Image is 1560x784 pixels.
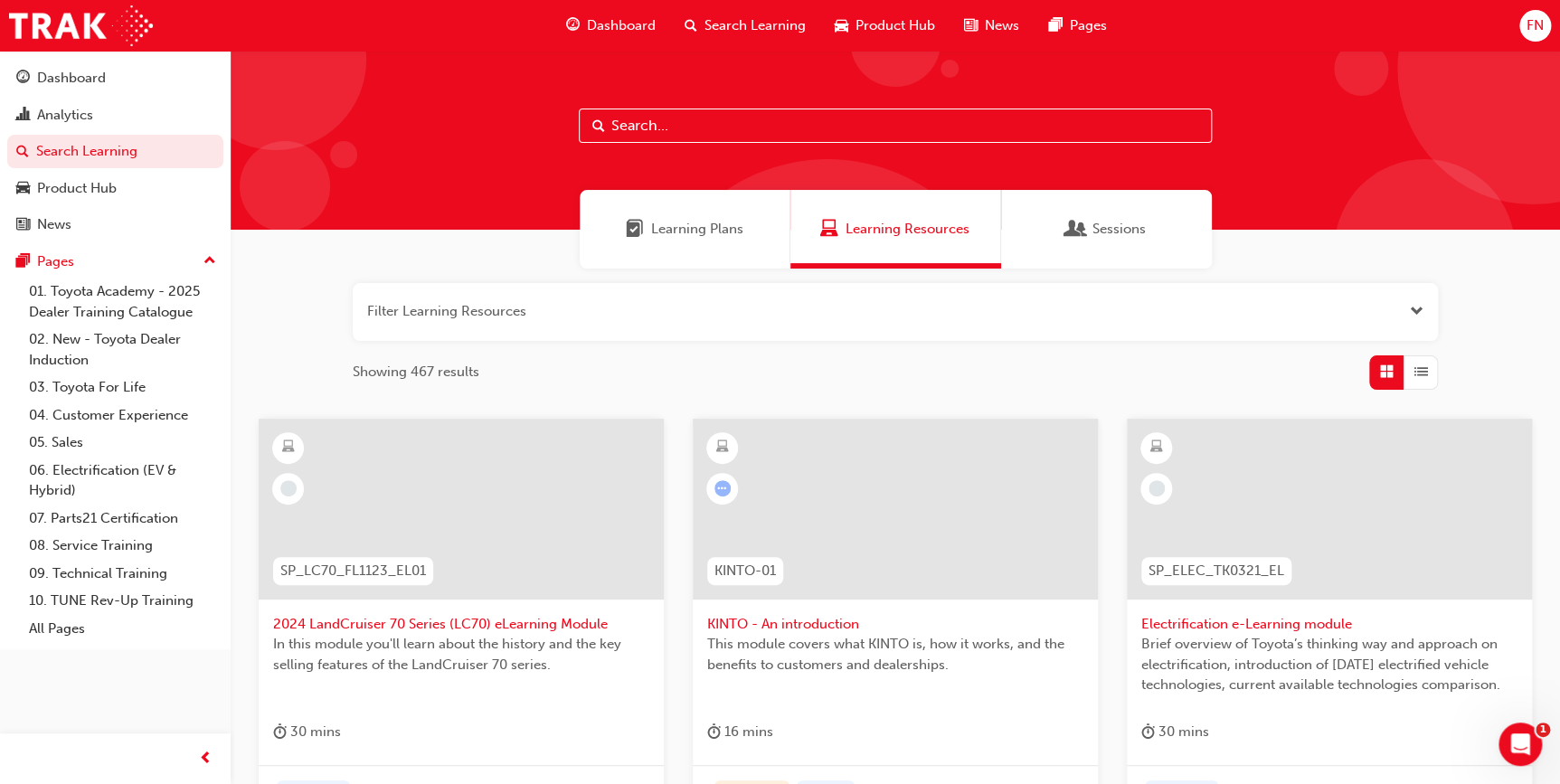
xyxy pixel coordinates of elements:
[22,429,223,457] a: 05. Sales
[707,614,1083,635] span: KINTO - An introduction
[1048,14,1062,37] span: pages-icon
[651,219,743,240] span: Learning Plans
[22,401,223,430] a: 04. Customer Experience
[7,208,223,241] a: News
[592,116,605,137] span: Search
[580,190,790,269] a: Learning PlansLearning Plans
[22,505,223,533] a: 07. Parts21 Certification
[16,217,30,233] span: news-icon
[7,245,223,279] button: Pages
[353,362,479,383] span: Showing 467 results
[16,108,30,124] span: chart-icon
[964,14,978,37] span: news-icon
[626,219,644,240] span: Learning Plans
[1527,15,1544,36] span: FN
[203,250,216,273] span: up-icon
[16,144,29,160] span: search-icon
[685,14,697,37] span: search-icon
[714,561,776,581] span: KINTO-01
[714,480,731,496] span: learningRecordVerb_ATTEMPT-icon
[7,135,223,168] a: Search Learning
[22,615,223,643] a: All Pages
[16,254,30,270] span: pages-icon
[707,721,721,743] span: duration-icon
[1536,723,1550,737] span: 1
[7,99,223,132] a: Analytics
[1141,721,1209,743] div: 30 mins
[37,178,117,199] div: Product Hub
[37,251,74,272] div: Pages
[1519,10,1551,42] button: FN
[707,721,773,743] div: 16 mins
[1499,723,1542,766] iframe: Intercom live chat
[704,15,806,36] span: Search Learning
[716,436,729,459] span: learningResourceType_ELEARNING-icon
[707,634,1083,675] span: This module covers what KINTO is, how it works, and the benefits to customers and dealerships.
[1414,362,1428,383] span: List
[273,614,649,635] span: 2024 LandCruiser 70 Series (LC70) eLearning Module
[1141,721,1155,743] span: duration-icon
[820,219,838,240] span: Learning Resources
[22,532,223,560] a: 08. Service Training
[22,560,223,588] a: 09. Technical Training
[22,278,223,326] a: 01. Toyota Academy - 2025 Dealer Training Catalogue
[22,326,223,373] a: 02. New - Toyota Dealer Induction
[16,181,30,197] span: car-icon
[587,15,656,36] span: Dashboard
[985,15,1019,36] span: News
[1410,301,1423,322] button: Open the filter
[670,7,820,44] a: search-iconSearch Learning
[950,7,1034,44] a: news-iconNews
[1380,362,1394,383] span: Grid
[1034,7,1120,44] a: pages-iconPages
[16,71,30,87] span: guage-icon
[280,480,297,496] span: learningRecordVerb_NONE-icon
[282,436,295,459] span: learningResourceType_ELEARNING-icon
[1149,561,1284,581] span: SP_ELEC_TK0321_EL
[280,561,426,581] span: SP_LC70_FL1123_EL01
[1069,15,1106,36] span: Pages
[820,7,950,44] a: car-iconProduct Hub
[846,219,969,240] span: Learning Resources
[273,634,649,675] span: In this module you'll learn about the history and the key selling features of the LandCruiser 70 ...
[7,172,223,205] a: Product Hub
[1141,634,1517,695] span: Brief overview of Toyota’s thinking way and approach on electrification, introduction of [DATE] e...
[273,721,287,743] span: duration-icon
[9,5,153,46] img: Trak
[22,587,223,615] a: 10. TUNE Rev-Up Training
[199,748,213,770] span: prev-icon
[22,373,223,401] a: 03. Toyota For Life
[37,68,106,89] div: Dashboard
[37,105,93,126] div: Analytics
[1149,480,1165,496] span: learningRecordVerb_NONE-icon
[1067,219,1085,240] span: Sessions
[37,214,71,235] div: News
[566,14,580,37] span: guage-icon
[790,190,1001,269] a: Learning ResourcesLearning Resources
[1141,614,1517,635] span: Electrification e-Learning module
[1092,219,1146,240] span: Sessions
[579,109,1212,143] input: Search...
[1001,190,1212,269] a: SessionsSessions
[273,721,341,743] div: 30 mins
[7,58,223,245] button: DashboardAnalyticsSearch LearningProduct HubNews
[552,7,670,44] a: guage-iconDashboard
[1150,436,1163,459] span: learningResourceType_ELEARNING-icon
[835,14,848,37] span: car-icon
[856,15,935,36] span: Product Hub
[22,457,223,505] a: 06. Electrification (EV & Hybrid)
[7,61,223,95] a: Dashboard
